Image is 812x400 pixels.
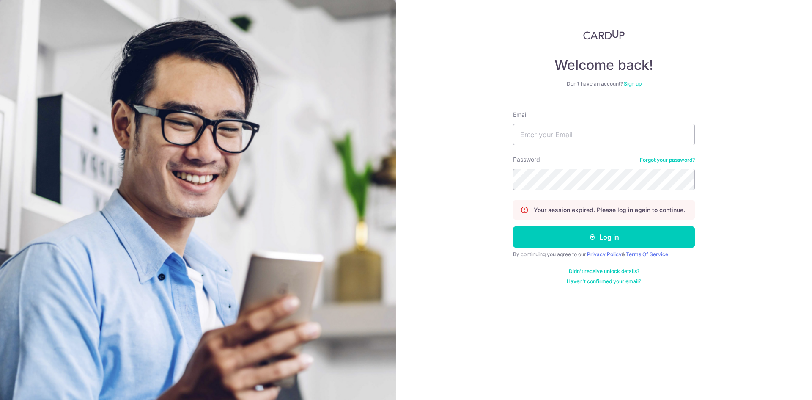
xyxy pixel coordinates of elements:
div: Don’t have an account? [513,80,695,87]
a: Terms Of Service [626,251,668,257]
a: Haven't confirmed your email? [567,278,641,285]
a: Didn't receive unlock details? [569,268,639,275]
div: By continuing you agree to our & [513,251,695,258]
label: Email [513,110,527,119]
label: Password [513,155,540,164]
button: Log in [513,226,695,248]
img: CardUp Logo [583,30,625,40]
input: Enter your Email [513,124,695,145]
a: Forgot your password? [640,157,695,163]
p: Your session expired. Please log in again to continue. [534,206,685,214]
h4: Welcome back! [513,57,695,74]
a: Privacy Policy [587,251,622,257]
a: Sign up [624,80,642,87]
